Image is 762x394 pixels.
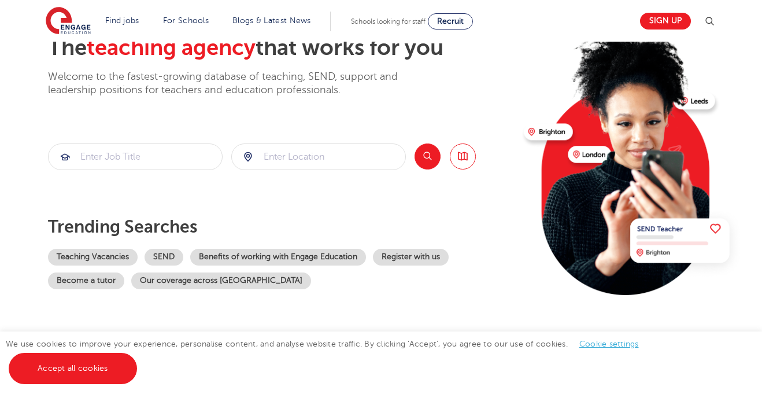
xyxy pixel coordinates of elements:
[437,17,464,25] span: Recruit
[231,143,406,170] div: Submit
[232,16,311,25] a: Blogs & Latest News
[163,16,209,25] a: For Schools
[48,70,430,97] p: Welcome to the fastest-growing database of teaching, SEND, support and leadership positions for t...
[48,249,138,266] a: Teaching Vacancies
[232,144,405,170] input: Submit
[579,340,639,348] a: Cookie settings
[105,16,139,25] a: Find jobs
[415,143,441,170] button: Search
[48,143,223,170] div: Submit
[131,273,311,289] a: Our coverage across [GEOGRAPHIC_DATA]
[145,249,183,266] a: SEND
[48,273,124,289] a: Become a tutor
[48,216,515,237] p: Trending searches
[9,353,137,384] a: Accept all cookies
[373,249,449,266] a: Register with us
[640,13,691,30] a: Sign up
[190,249,366,266] a: Benefits of working with Engage Education
[48,35,515,61] h2: The that works for you
[46,7,91,36] img: Engage Education
[351,17,426,25] span: Schools looking for staff
[428,13,473,30] a: Recruit
[87,35,256,60] span: teaching agency
[6,340,650,373] span: We use cookies to improve your experience, personalise content, and analyse website traffic. By c...
[49,144,222,170] input: Submit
